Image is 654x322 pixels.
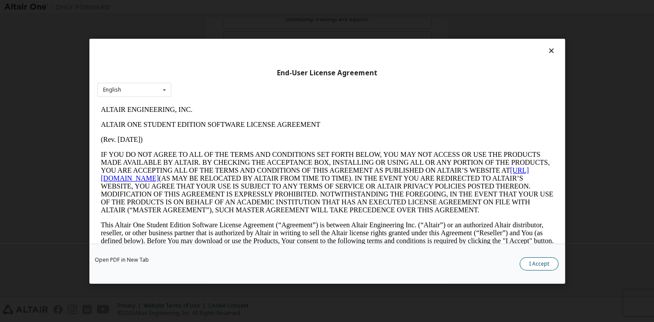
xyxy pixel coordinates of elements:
[4,48,456,112] p: IF YOU DO NOT AGREE TO ALL OF THE TERMS AND CONDITIONS SET FORTH BELOW, YOU MAY NOT ACCESS OR USE...
[4,19,456,26] p: ALTAIR ONE STUDENT EDITION SOFTWARE LICENSE AGREEMENT
[4,64,432,80] a: [URL][DOMAIN_NAME]
[97,68,557,77] div: End-User License Agreement
[95,257,149,262] a: Open PDF in New Tab
[4,33,456,41] p: (Rev. [DATE])
[4,4,456,11] p: ALTAIR ENGINEERING, INC.
[4,119,456,151] p: This Altair One Student Edition Software License Agreement (“Agreement”) is between Altair Engine...
[520,257,558,270] button: I Accept
[103,87,121,93] div: English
